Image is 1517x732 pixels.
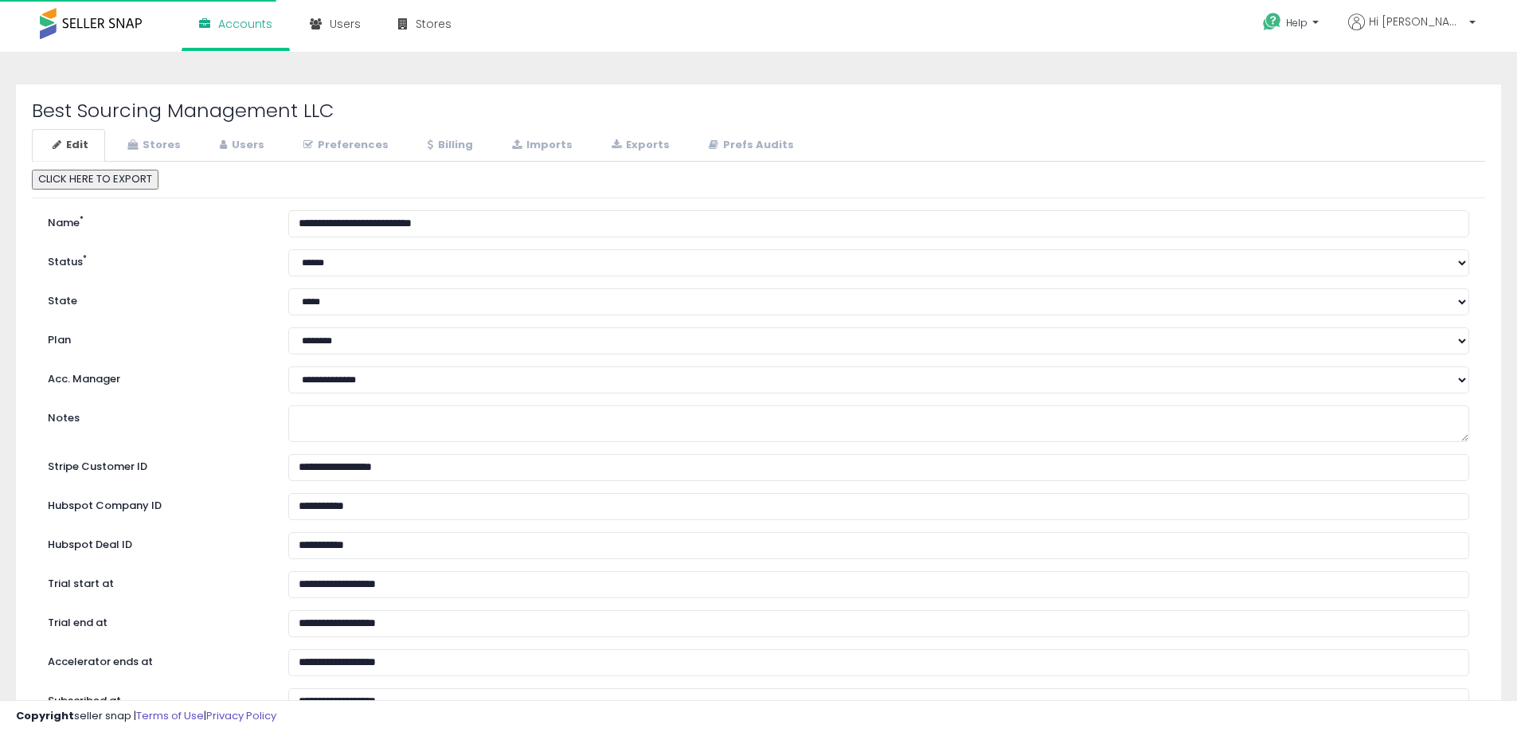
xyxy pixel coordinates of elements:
[36,454,276,475] label: Stripe Customer ID
[36,210,276,231] label: Name
[1369,14,1464,29] span: Hi [PERSON_NAME]
[1348,14,1476,49] a: Hi [PERSON_NAME]
[491,129,589,162] a: Imports
[407,129,490,162] a: Billing
[1262,12,1282,32] i: Get Help
[36,532,276,553] label: Hubspot Deal ID
[16,708,74,723] strong: Copyright
[36,366,276,387] label: Acc. Manager
[36,327,276,348] label: Plan
[218,16,272,32] span: Accounts
[283,129,405,162] a: Preferences
[32,170,158,190] button: CLICK HERE TO EXPORT
[16,709,276,724] div: seller snap | |
[416,16,452,32] span: Stores
[206,708,276,723] a: Privacy Policy
[36,571,276,592] label: Trial start at
[36,288,276,309] label: State
[36,249,276,270] label: Status
[1286,16,1308,29] span: Help
[36,649,276,670] label: Accelerator ends at
[330,16,361,32] span: Users
[36,610,276,631] label: Trial end at
[36,688,276,709] label: Subscribed at
[107,129,197,162] a: Stores
[688,129,811,162] a: Prefs Audits
[36,405,276,426] label: Notes
[136,708,204,723] a: Terms of Use
[32,129,105,162] a: Edit
[591,129,686,162] a: Exports
[32,100,1485,121] h2: Best Sourcing Management LLC
[36,493,276,514] label: Hubspot Company ID
[199,129,281,162] a: Users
